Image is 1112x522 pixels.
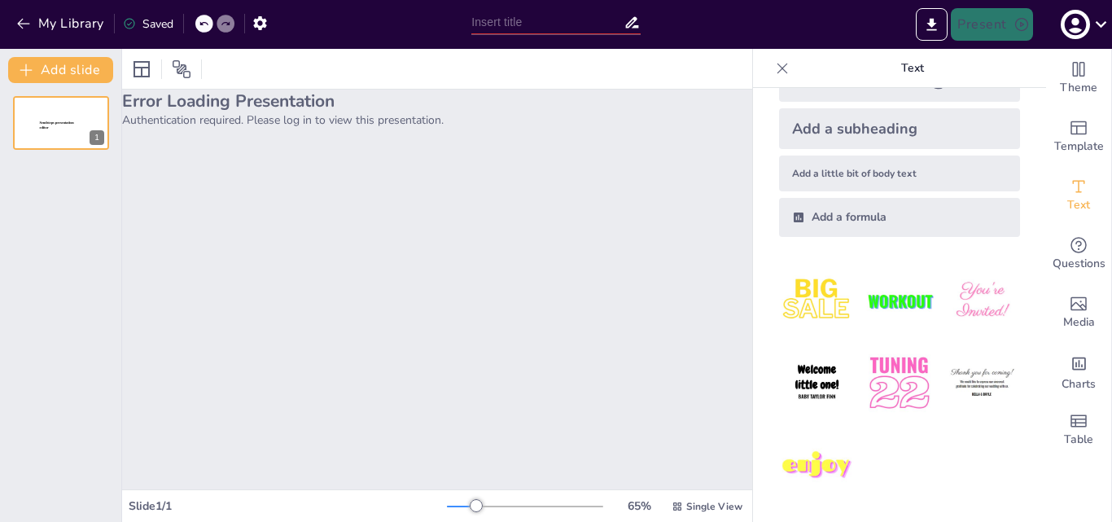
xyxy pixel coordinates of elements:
[944,345,1020,421] img: 6.jpeg
[861,263,937,339] img: 2.jpeg
[1046,107,1111,166] div: Add ready made slides
[1046,283,1111,342] div: Add images, graphics, shapes or video
[1046,49,1111,107] div: Change the overall theme
[12,11,111,37] button: My Library
[122,90,752,112] h2: Error Loading Presentation
[619,498,659,514] div: 65 %
[90,130,104,145] div: 1
[129,56,155,82] div: Layout
[779,156,1020,191] div: Add a little bit of body text
[1046,342,1111,401] div: Add charts and graphs
[916,8,948,41] button: Export to PowerPoint
[779,198,1020,237] div: Add a formula
[13,96,109,150] div: 1
[861,345,937,421] img: 5.jpeg
[1064,431,1093,449] span: Table
[779,345,855,421] img: 4.jpeg
[944,263,1020,339] img: 3.jpeg
[1060,79,1097,97] span: Theme
[951,8,1032,41] button: Present
[129,498,447,514] div: Slide 1 / 1
[779,108,1020,149] div: Add a subheading
[1046,401,1111,459] div: Add a table
[1046,225,1111,283] div: Get real-time input from your audience
[40,121,74,130] span: Sendsteps presentation editor
[795,49,1030,88] p: Text
[686,500,742,513] span: Single View
[779,263,855,339] img: 1.jpeg
[1053,255,1105,273] span: Questions
[1067,196,1090,214] span: Text
[779,428,855,504] img: 7.jpeg
[8,57,113,83] button: Add slide
[1054,138,1104,156] span: Template
[1062,375,1096,393] span: Charts
[1063,314,1095,331] span: Media
[1046,166,1111,225] div: Add text boxes
[471,11,624,34] input: Insert title
[172,59,191,79] span: Position
[123,16,173,32] div: Saved
[122,112,752,128] p: Authentication required. Please log in to view this presentation.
